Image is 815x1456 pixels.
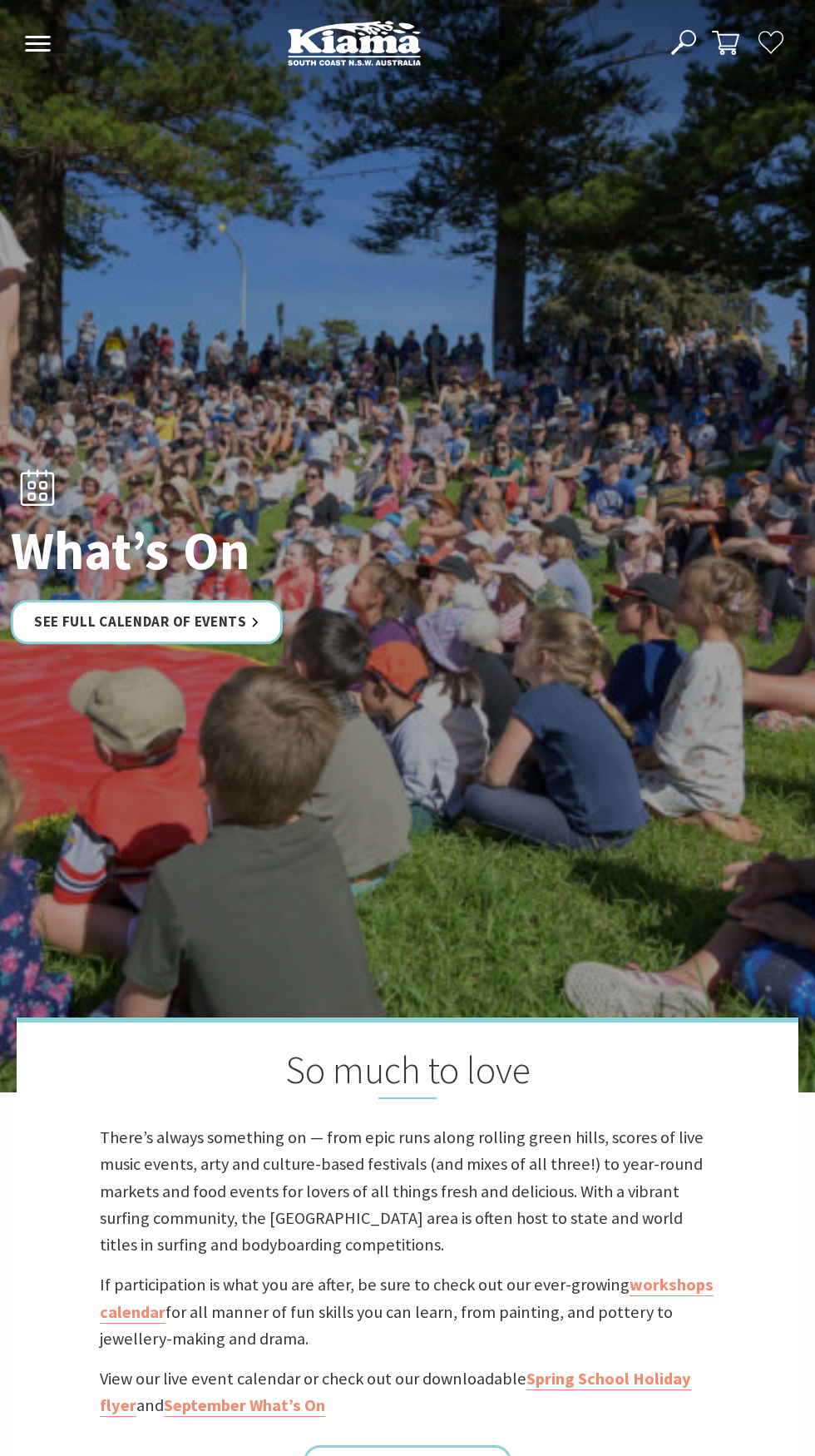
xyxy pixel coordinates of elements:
[100,1047,715,1100] h2: So much to love
[288,20,421,66] img: Kiama Logo
[11,522,481,580] h1: What’s On
[100,1274,714,1323] a: workshops calendar
[100,1124,715,1258] p: There’s always something on — from epic runs along rolling green hills, scores of live music even...
[100,1271,715,1352] p: If participation is what you are after, be sure to check out our ever-growing for all manner of f...
[11,600,283,644] a: See Full Calendar of Events
[100,1365,715,1419] p: View our live event calendar or check out our downloadable and
[164,1394,325,1417] a: September What’s On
